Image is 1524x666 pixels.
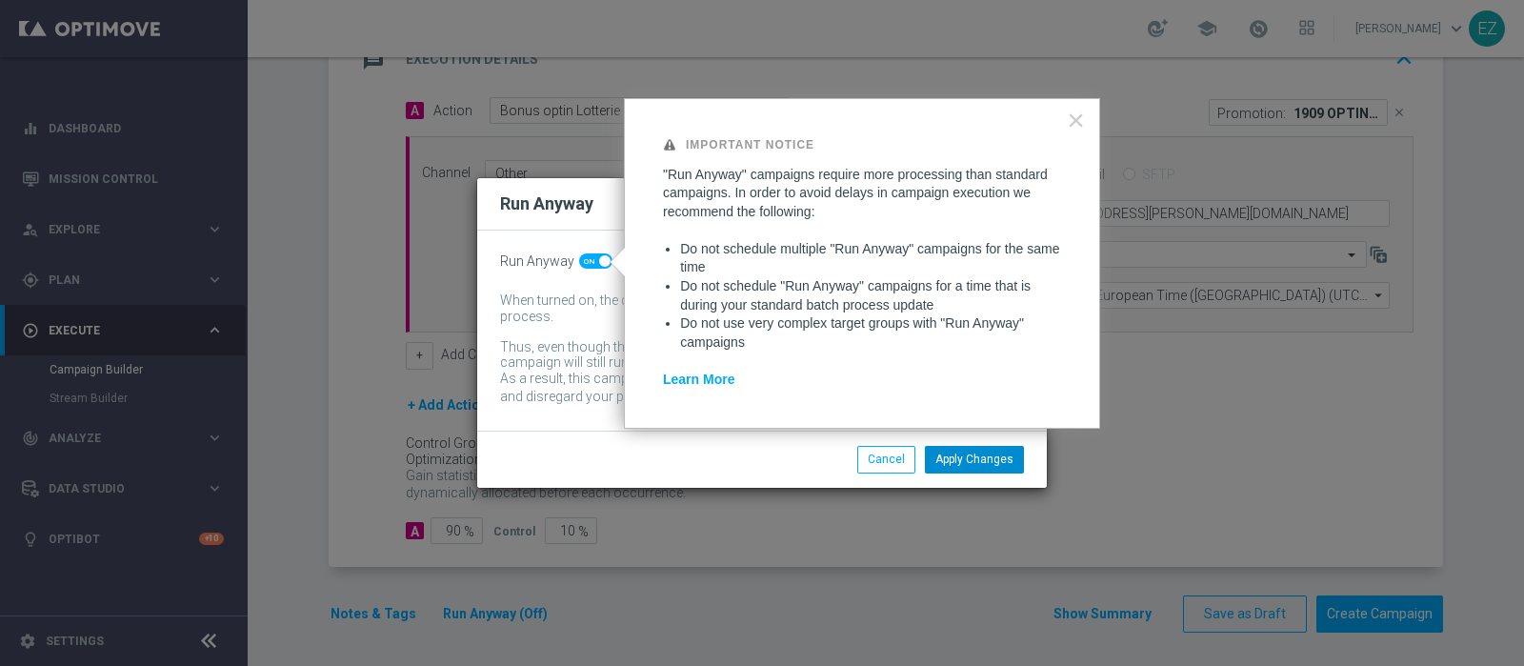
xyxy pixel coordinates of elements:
button: Cancel [857,446,915,473]
p: "Run Anyway" campaigns require more processing than standard campaigns. In order to avoid delays ... [663,166,1061,222]
span: Run Anyway [500,253,574,270]
div: As a result, this campaign might include customers whose data has been changed and disregard your... [500,371,995,408]
li: Do not use very complex target groups with "Run Anyway" campaigns [680,314,1061,352]
div: When turned on, the campaign will be executed regardless of your site's batch-data process. [500,293,995,325]
li: Do not schedule "Run Anyway" campaigns for a time that is during your standard batch process update [680,277,1061,314]
div: Thus, even though the batch-data process might not be complete by then, the campaign will still r... [500,339,995,372]
li: Do not schedule multiple "Run Anyway" campaigns for the same time [680,240,1061,277]
strong: Important Notice [686,138,814,151]
a: Learn More [663,372,734,387]
h2: Run Anyway [500,192,593,215]
button: Apply Changes [925,446,1024,473]
button: Close [1067,105,1085,135]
